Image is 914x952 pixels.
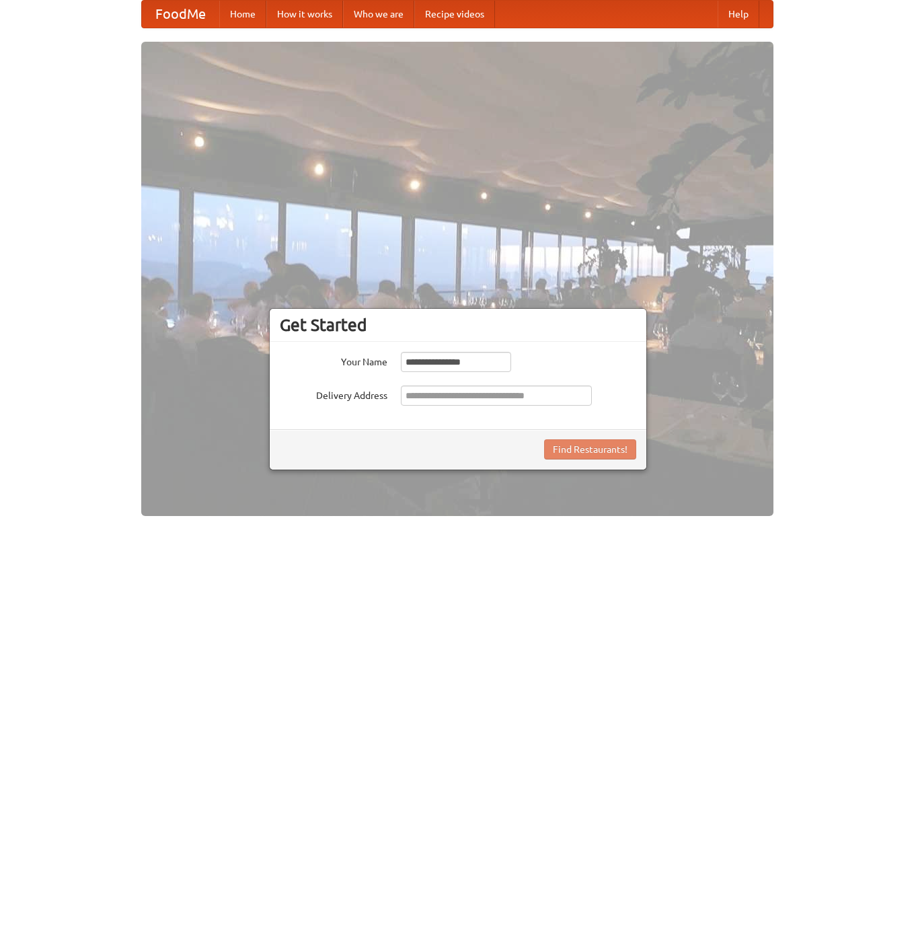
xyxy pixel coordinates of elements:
[414,1,495,28] a: Recipe videos
[544,439,636,460] button: Find Restaurants!
[142,1,219,28] a: FoodMe
[280,386,387,402] label: Delivery Address
[343,1,414,28] a: Who we are
[280,352,387,369] label: Your Name
[219,1,266,28] a: Home
[718,1,759,28] a: Help
[280,315,636,335] h3: Get Started
[266,1,343,28] a: How it works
